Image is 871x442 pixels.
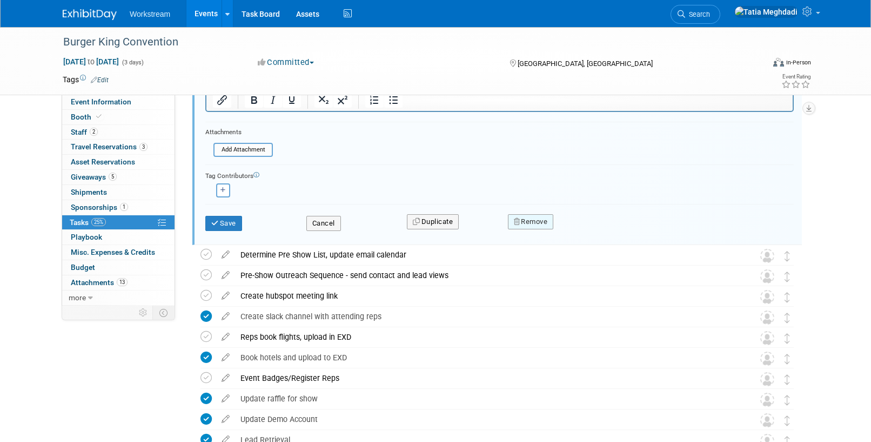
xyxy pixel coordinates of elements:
[773,58,784,67] img: Format-Inperson.png
[685,10,710,18] span: Search
[785,415,790,426] i: Move task
[700,56,811,72] div: Event Format
[216,250,235,260] a: edit
[760,249,774,263] img: Unassigned
[71,128,98,136] span: Staff
[62,170,175,184] a: Giveaways5
[216,394,235,404] a: edit
[90,128,98,136] span: 2
[785,313,790,323] i: Move task
[760,372,774,386] img: Unassigned
[62,230,175,245] a: Playbook
[205,128,273,137] div: Attachments
[71,142,148,151] span: Travel Reservations
[508,214,554,229] button: Remove
[134,306,153,320] td: Personalize Event Tab Strip
[205,216,242,231] button: Save
[306,216,341,231] button: Cancel
[235,266,739,285] div: Pre-Show Outreach Sequence - send contact and lead views
[71,113,104,121] span: Booth
[91,76,109,84] a: Edit
[70,218,106,227] span: Tasks
[365,93,384,108] button: Numbered list
[62,275,175,290] a: Attachments13
[254,57,318,68] button: Committed
[785,395,790,405] i: Move task
[63,9,117,20] img: ExhibitDay
[785,272,790,282] i: Move task
[760,393,774,407] img: Unassigned
[71,278,128,287] span: Attachments
[781,74,810,80] div: Event Rating
[264,93,282,108] button: Italic
[120,203,128,211] span: 1
[62,185,175,200] a: Shipments
[734,6,798,18] img: Tatia Meghdadi
[760,352,774,366] img: Unassigned
[62,291,175,305] a: more
[235,369,739,387] div: Event Badges/Register Reps
[235,410,739,428] div: Update Demo Account
[407,214,459,229] button: Duplicate
[283,93,301,108] button: Underline
[130,10,170,18] span: Workstream
[760,311,774,325] img: Unassigned
[62,245,175,260] a: Misc. Expenses & Credits
[785,354,790,364] i: Move task
[62,140,175,154] a: Travel Reservations3
[235,246,739,264] div: Determine Pre Show List, update email calendar
[760,269,774,283] img: Unassigned
[139,143,148,151] span: 3
[235,287,739,305] div: Create hubspot meeting link
[62,200,175,215] a: Sponsorships1
[6,4,581,15] body: Rich Text Area. Press ALT-0 for help.
[71,203,128,212] span: Sponsorships
[216,291,235,301] a: edit
[786,58,811,67] div: In-Person
[216,414,235,424] a: edit
[216,312,235,321] a: edit
[216,353,235,362] a: edit
[71,173,117,181] span: Giveaways
[109,173,117,181] span: 5
[216,373,235,383] a: edit
[760,413,774,427] img: Unassigned
[96,114,102,120] i: Booth reservation complete
[62,260,175,275] a: Budget
[69,293,86,302] span: more
[71,233,102,241] span: Playbook
[785,292,790,302] i: Move task
[235,328,739,346] div: Reps book flights, upload in EXD
[245,93,263,108] button: Bold
[71,157,135,166] span: Asset Reservations
[235,348,739,367] div: Book hotels and upload to EXD
[785,333,790,344] i: Move task
[153,306,175,320] td: Toggle Event Tabs
[760,290,774,304] img: Unassigned
[216,271,235,280] a: edit
[71,248,155,256] span: Misc. Expenses & Credits
[213,93,231,108] button: Insert/edit link
[63,74,109,85] td: Tags
[71,188,107,196] span: Shipments
[62,95,175,109] a: Event Information
[760,331,774,345] img: Unassigned
[785,374,790,385] i: Move task
[785,251,790,261] i: Move task
[671,5,720,24] a: Search
[62,215,175,230] a: Tasks25%
[62,155,175,169] a: Asset Reservations
[91,218,106,226] span: 25%
[205,169,794,181] div: Tag Contributors
[63,57,119,67] span: [DATE] [DATE]
[333,93,352,108] button: Superscript
[86,57,96,66] span: to
[62,125,175,140] a: Staff2
[384,93,403,108] button: Bullet list
[62,110,175,124] a: Booth
[235,390,739,408] div: Update raffle for show
[314,93,333,108] button: Subscript
[71,97,131,106] span: Event Information
[235,307,739,326] div: Create slack channel with attending reps
[121,59,144,66] span: (3 days)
